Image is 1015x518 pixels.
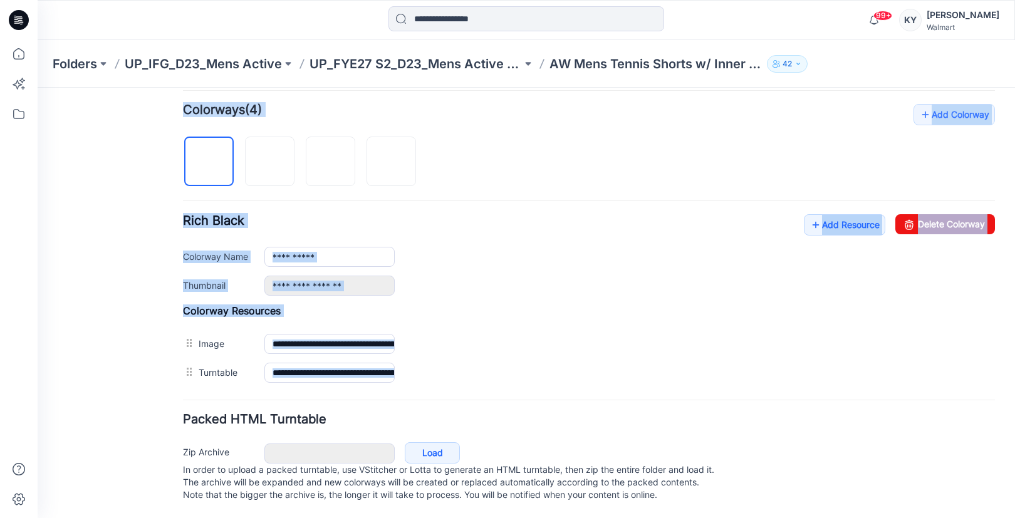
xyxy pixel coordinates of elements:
[858,127,957,147] a: Delete Colorway
[145,125,207,140] span: Rich Black
[38,88,1015,518] iframe: edit-style
[549,55,762,73] p: AW Mens Tennis Shorts w/ Inner Shorts
[767,55,808,73] button: 42
[145,376,957,413] p: In order to upload a packed turntable, use VStitcher or Lotta to generate an HTML turntable, then...
[145,357,214,371] label: Zip Archive
[873,11,892,21] span: 99+
[310,55,522,73] a: UP_FYE27 S2_D23_Mens Active - IFG
[899,9,922,31] div: KY
[783,57,792,71] p: 42
[927,23,999,32] div: Walmart
[145,162,214,175] label: Colorway Name
[125,55,282,73] a: UP_IFG_D23_Mens Active
[145,190,214,204] label: Thumbnail
[766,127,848,148] a: Add Resource
[161,249,214,262] label: Image
[367,355,422,376] a: Load
[145,326,957,338] h4: Packed HTML Turntable
[145,217,957,229] h4: Colorway Resources
[161,277,214,291] label: Turntable
[53,55,97,73] a: Folders
[927,8,999,23] div: [PERSON_NAME]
